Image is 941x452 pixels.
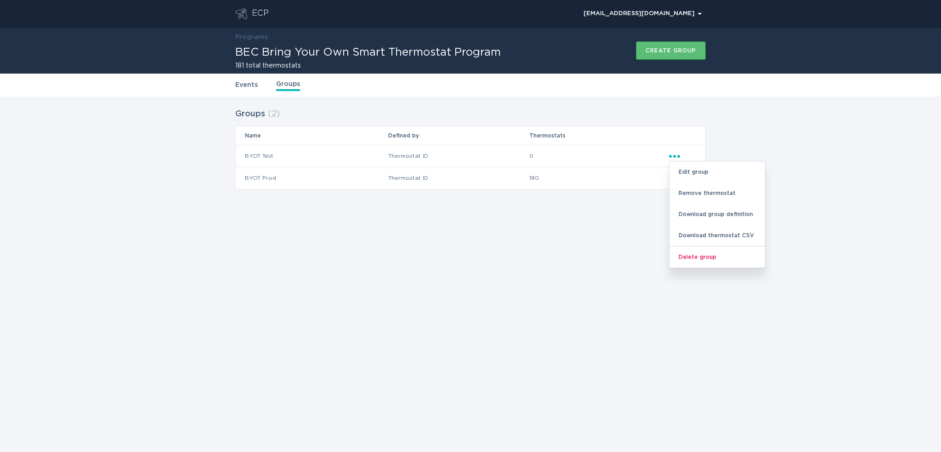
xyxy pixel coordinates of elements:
tr: 211642761a1f4ca097bf2a77562def7e [236,145,705,167]
span: ( 2 ) [268,110,280,118]
div: [EMAIL_ADDRESS][DOMAIN_NAME] [584,11,702,17]
td: Thermostat ID [388,167,529,189]
div: Create group [646,48,696,53]
a: Programs [235,34,268,40]
div: Download thermostat CSV [669,225,765,246]
th: Thermostats [529,126,669,145]
div: Popover menu [579,7,706,21]
button: Open user account details [579,7,706,21]
div: Remove thermostat [669,183,765,204]
a: Events [235,80,258,90]
td: Thermostat ID [388,145,529,167]
td: 0 [529,145,669,167]
div: Delete group [669,246,765,268]
div: ECP [252,8,269,19]
h2: 181 total thermostats [235,63,501,69]
th: Defined by [388,126,529,145]
a: Groups [276,79,300,91]
tr: 9b536bd2817842c193189fb7a397c9d1 [236,167,705,189]
td: BYOT Prod [236,167,388,189]
tr: Table Headers [236,126,705,145]
button: Create group [636,41,706,60]
td: BYOT Test [236,145,388,167]
th: Name [236,126,388,145]
div: Edit group [669,161,765,183]
h1: BEC Bring Your Own Smart Thermostat Program [235,47,501,58]
h2: Groups [235,106,265,122]
div: Download group definition [669,204,765,225]
td: 180 [529,167,669,189]
button: Go to dashboard [235,8,247,19]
